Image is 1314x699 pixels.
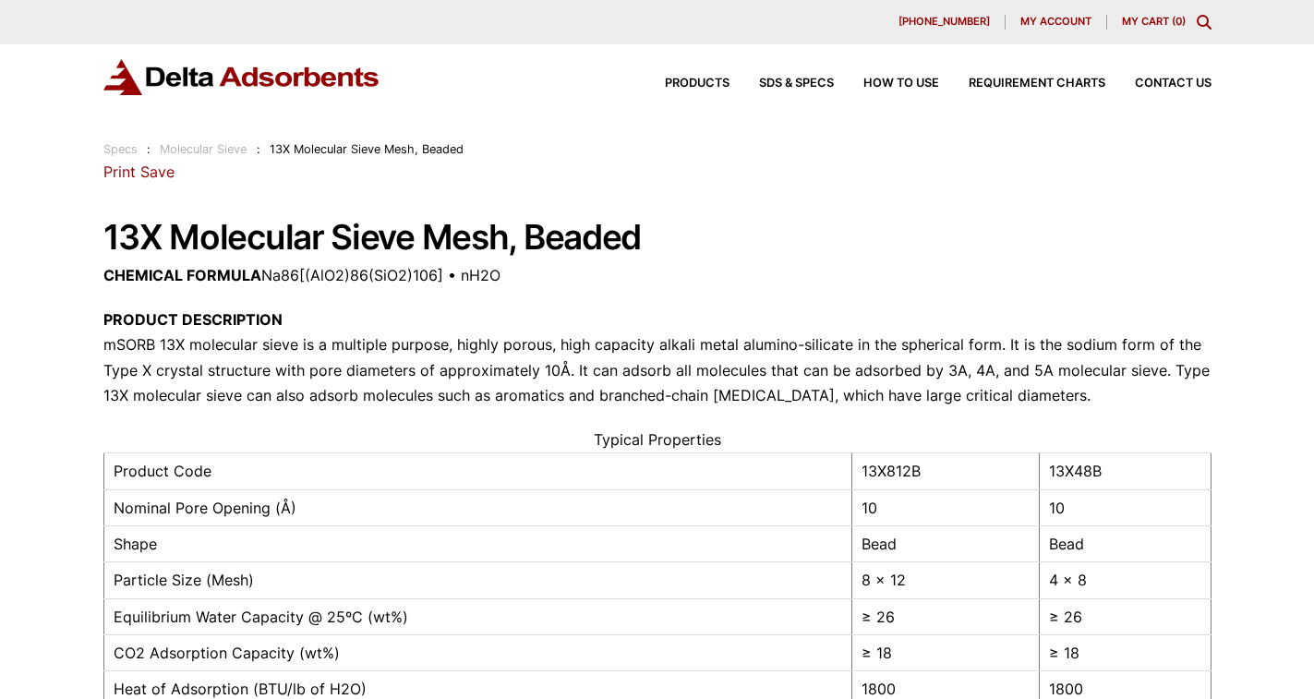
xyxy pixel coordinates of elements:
strong: PRODUCT DESCRIPTION [103,310,283,329]
span: SDS & SPECS [759,78,834,90]
a: SDS & SPECS [729,78,834,90]
div: Toggle Modal Content [1197,15,1212,30]
td: CO2 Adsorption Capacity (wt%) [103,635,851,671]
a: Requirement Charts [939,78,1105,90]
a: My Cart (0) [1122,15,1186,28]
a: My account [1006,15,1107,30]
span: Contact Us [1135,78,1212,90]
td: Bead [851,525,1039,561]
p: Na86[(AlO2)86(SiO2)106] • nH2O [103,263,1212,288]
p: mSORB 13X molecular sieve is a multiple purpose, highly porous, high capacity alkali metal alumin... [103,307,1212,408]
caption: Typical Properties [103,428,1212,452]
td: 8 x 12 [851,562,1039,598]
strong: CHEMICAL FORMULA [103,266,261,284]
span: Requirement Charts [969,78,1105,90]
span: 0 [1175,15,1182,28]
td: Shape [103,525,851,561]
td: ≥ 18 [851,635,1039,671]
td: Nominal Pore Opening (Å) [103,489,851,525]
td: 10 [1039,489,1211,525]
span: [PHONE_NUMBER] [898,17,990,27]
td: Particle Size (Mesh) [103,562,851,598]
td: Equilibrium Water Capacity @ 25ºC (wt%) [103,598,851,634]
td: 4 x 8 [1039,562,1211,598]
td: 10 [851,489,1039,525]
span: : [147,142,151,156]
td: ≥ 26 [851,598,1039,634]
a: Products [635,78,729,90]
a: How to Use [834,78,939,90]
span: Products [665,78,729,90]
a: Print [103,163,136,181]
span: How to Use [863,78,939,90]
td: ≥ 26 [1039,598,1211,634]
a: [PHONE_NUMBER] [884,15,1006,30]
a: Contact Us [1105,78,1212,90]
td: 13X812B [851,453,1039,489]
span: : [257,142,260,156]
h1: 13X Molecular Sieve Mesh, Beaded [103,219,1212,257]
span: My account [1020,17,1091,27]
a: Molecular Sieve [160,142,247,156]
a: Specs [103,142,138,156]
img: Delta Adsorbents [103,59,380,95]
td: Bead [1039,525,1211,561]
td: 13X48B [1039,453,1211,489]
td: Product Code [103,453,851,489]
span: 13X Molecular Sieve Mesh, Beaded [270,142,464,156]
td: ≥ 18 [1039,635,1211,671]
a: Save [140,163,175,181]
